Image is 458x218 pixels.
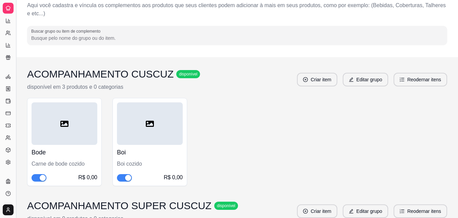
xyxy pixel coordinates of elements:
input: Buscar grupo ou item de complemento [31,35,443,41]
div: R$ 0,00 [78,173,97,182]
p: disponível em 3 produtos e 0 categorias [27,83,200,91]
button: editEditar grupo [343,204,388,218]
p: Aqui você cadastra e víncula os complementos aos produtos que seus clientes podem adicionar à mai... [27,1,447,18]
span: edit [349,209,354,214]
button: editEditar grupo [343,73,388,86]
span: disponível [216,203,237,208]
span: plus-circle [303,77,308,82]
span: ordered-list [400,209,404,214]
span: plus-circle [303,209,308,214]
label: Buscar grupo ou item de complemento [31,28,103,34]
h4: Boi [117,148,183,157]
button: ordered-listReodernar itens [394,204,447,218]
h3: ACOMPANHAMENTO CUSCUZ [27,68,174,80]
div: Carne de bode cozido [32,160,97,168]
span: disponível [178,71,199,77]
div: R$ 0,00 [164,173,183,182]
span: ordered-list [400,77,404,82]
h4: Bode [32,148,97,157]
button: ordered-listReodernar itens [394,73,447,86]
span: edit [349,77,354,82]
div: Boi cozido [117,160,183,168]
h3: ACOMPANHAMENTO SUPER CUSCUZ [27,200,212,212]
button: plus-circleCriar item [297,73,337,86]
button: plus-circleCriar item [297,204,337,218]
